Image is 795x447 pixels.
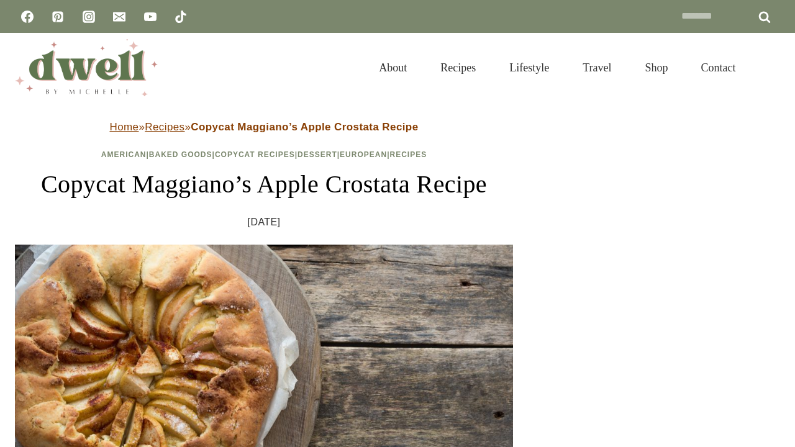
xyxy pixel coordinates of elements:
a: YouTube [138,4,163,29]
a: Baked Goods [149,150,212,159]
a: Dessert [298,150,337,159]
a: Contact [684,46,753,89]
a: American [101,150,147,159]
a: Facebook [15,4,40,29]
a: TikTok [168,4,193,29]
time: [DATE] [248,213,281,232]
span: » » [109,121,418,133]
a: Recipes [389,150,427,159]
a: Email [107,4,132,29]
strong: Copycat Maggiano’s Apple Crostata Recipe [191,121,418,133]
nav: Primary Navigation [362,46,753,89]
a: Pinterest [45,4,70,29]
a: Instagram [76,4,101,29]
a: Lifestyle [493,46,566,89]
img: DWELL by michelle [15,39,158,96]
a: About [362,46,424,89]
a: Copycat Recipes [215,150,295,159]
a: Shop [628,46,684,89]
a: Travel [566,46,628,89]
a: Recipes [145,121,184,133]
a: Home [109,121,139,133]
button: View Search Form [759,57,780,78]
span: | | | | | [101,150,427,159]
h1: Copycat Maggiano’s Apple Crostata Recipe [15,166,513,203]
a: Recipes [424,46,493,89]
a: European [340,150,387,159]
